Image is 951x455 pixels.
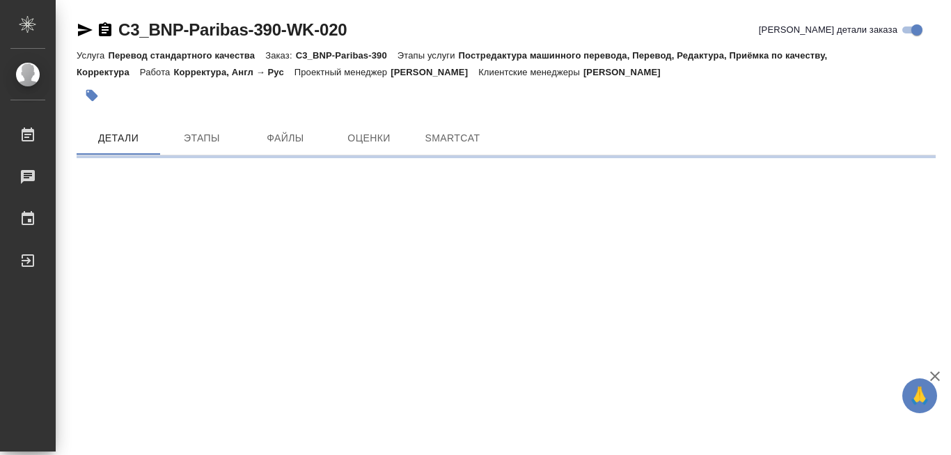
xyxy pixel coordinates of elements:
[391,67,478,77] p: [PERSON_NAME]
[140,67,174,77] p: Работа
[294,67,391,77] p: Проектный менеджер
[77,22,93,38] button: Скопировать ссылку для ЯМессенджера
[118,20,347,39] a: C3_BNP-Paribas-390-WK-020
[168,130,235,147] span: Этапы
[902,378,937,413] button: 🙏
[296,50,398,61] p: C3_BNP-Paribas-390
[419,130,486,147] span: SmartCat
[908,381,932,410] span: 🙏
[478,67,583,77] p: Клиентские менеджеры
[265,50,295,61] p: Заказ:
[398,50,459,61] p: Этапы услуги
[173,67,294,77] p: Корректура, Англ → Рус
[252,130,319,147] span: Файлы
[77,50,108,61] p: Услуга
[108,50,265,61] p: Перевод стандартного качества
[583,67,671,77] p: [PERSON_NAME]
[336,130,402,147] span: Оценки
[77,80,107,111] button: Добавить тэг
[759,23,897,37] span: [PERSON_NAME] детали заказа
[85,130,152,147] span: Детали
[97,22,113,38] button: Скопировать ссылку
